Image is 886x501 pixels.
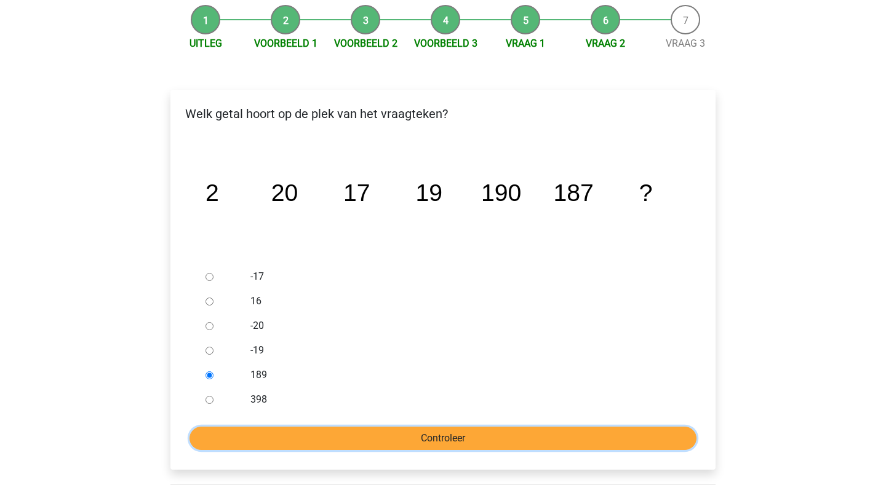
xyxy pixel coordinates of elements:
a: Vraag 3 [666,37,705,49]
tspan: 17 [343,179,370,206]
a: Voorbeeld 3 [414,37,477,49]
tspan: 19 [415,179,442,206]
tspan: 2 [206,179,219,206]
tspan: 187 [553,179,593,206]
a: Voorbeeld 1 [254,37,317,49]
input: Controleer [190,427,696,450]
label: -17 [250,269,676,284]
a: Vraag 1 [506,37,545,49]
tspan: 20 [271,179,298,206]
a: Uitleg [190,37,222,49]
tspan: ? [639,179,653,206]
label: -20 [250,318,676,333]
a: Voorbeeld 2 [334,37,397,49]
a: Vraag 2 [586,37,625,49]
p: Welk getal hoort op de plek van het vraagteken? [180,105,706,123]
label: 189 [250,368,676,382]
label: 16 [250,294,676,309]
tspan: 190 [481,179,521,206]
label: 398 [250,392,676,407]
label: -19 [250,343,676,358]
